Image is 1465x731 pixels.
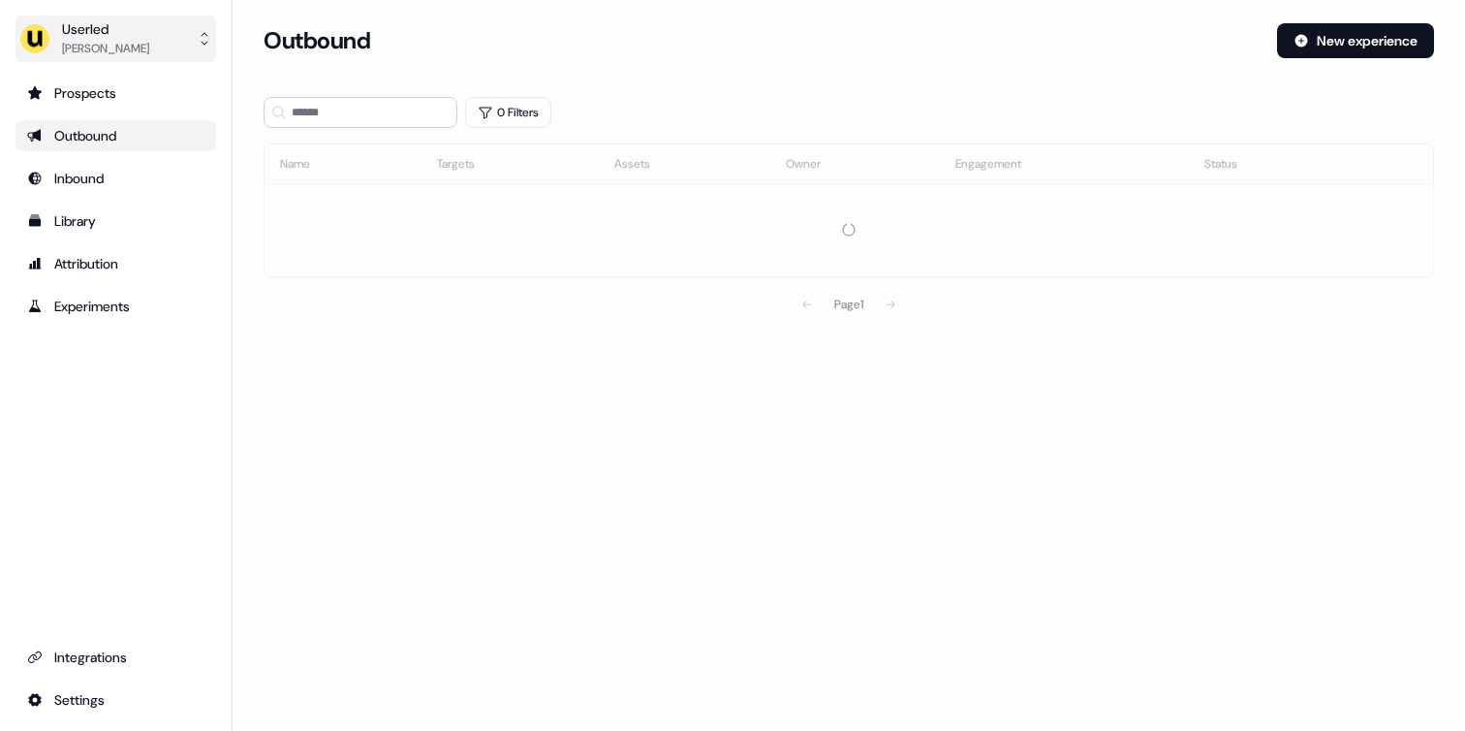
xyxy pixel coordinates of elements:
div: [PERSON_NAME] [62,39,149,58]
div: Attribution [27,254,204,273]
a: Go to integrations [16,684,216,715]
button: 0 Filters [465,97,551,128]
h3: Outbound [264,26,370,55]
a: Go to templates [16,206,216,237]
button: New experience [1277,23,1434,58]
button: Userled[PERSON_NAME] [16,16,216,62]
div: Experiments [27,297,204,316]
div: Inbound [27,169,204,188]
a: Go to prospects [16,78,216,109]
div: Userled [62,19,149,39]
div: Library [27,211,204,231]
div: Settings [27,690,204,710]
a: Go to experiments [16,291,216,322]
div: Integrations [27,648,204,667]
div: Outbound [27,126,204,145]
a: Go to Inbound [16,163,216,194]
a: Go to integrations [16,642,216,673]
a: Go to attribution [16,248,216,279]
a: Go to outbound experience [16,120,216,151]
div: Prospects [27,83,204,103]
